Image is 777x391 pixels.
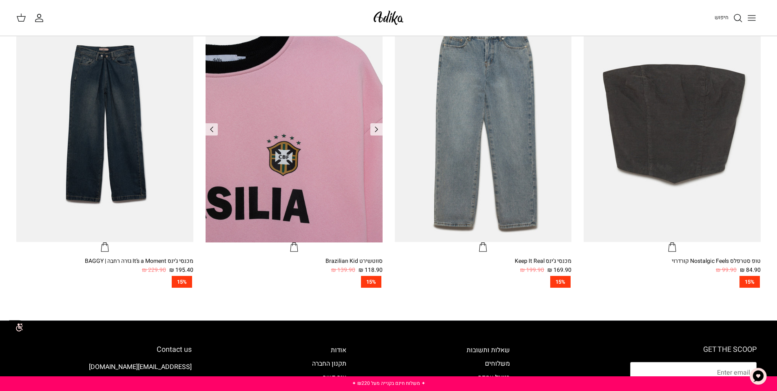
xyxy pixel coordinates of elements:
span: 139.90 ₪ [331,266,355,275]
a: 15% [206,276,383,288]
span: 199.90 ₪ [520,266,544,275]
a: 15% [16,276,193,288]
div: סווטשירט Brazilian Kid [206,257,383,266]
span: 15% [361,276,381,288]
a: 15% [395,276,572,288]
img: accessibility_icon02.svg [6,316,29,339]
span: 169.90 ₪ [547,266,571,275]
a: [EMAIL_ADDRESS][DOMAIN_NAME] [89,362,192,372]
a: מכנסי ג'ינס It’s a Moment גזרה רחבה | BAGGY [16,6,193,253]
a: משלוחים [485,359,510,369]
a: צור קשר [323,373,346,382]
a: מכנסי ג'ינס Keep It Real [395,6,572,253]
h6: GET THE SCOOP [630,345,757,354]
h6: Contact us [20,345,192,354]
div: מכנסי ג'ינס It’s a Moment גזרה רחבה | BAGGY [16,257,193,266]
a: טופ סטרפלס Nostalgic Feels קורדרוי 84.90 ₪ 99.90 ₪ [584,257,761,275]
span: 15% [739,276,760,288]
a: ביטול עסקה [478,373,510,382]
a: אודות [331,345,346,355]
a: ✦ משלוח חינם בקנייה מעל ₪220 ✦ [352,380,425,387]
a: מכנסי ג'ינס It’s a Moment גזרה רחבה | BAGGY 195.40 ₪ 229.90 ₪ [16,257,193,275]
a: תקנון החברה [312,359,346,369]
div: מכנסי ג'ינס Keep It Real [395,257,572,266]
span: 15% [550,276,571,288]
span: 229.90 ₪ [142,266,166,275]
div: טופ סטרפלס Nostalgic Feels קורדרוי [584,257,761,266]
a: סווטשירט Brazilian Kid 118.90 ₪ 139.90 ₪ [206,257,383,275]
span: 15% [172,276,192,288]
span: 118.90 ₪ [359,266,383,275]
span: 99.90 ₪ [716,266,737,275]
input: Email [630,362,757,383]
span: 195.40 ₪ [169,266,193,275]
button: צ'אט [746,364,770,389]
img: Adika IL [371,8,406,27]
button: Toggle menu [743,9,761,27]
a: שאלות ותשובות [467,345,510,355]
a: מכנסי ג'ינס Keep It Real 169.90 ₪ 199.90 ₪ [395,257,572,275]
a: Previous [206,123,218,136]
a: טופ סטרפלס Nostalgic Feels קורדרוי [584,6,761,253]
a: חיפוש [715,13,743,23]
a: Previous [370,123,383,136]
a: 15% [584,276,761,288]
span: 84.90 ₪ [740,266,761,275]
a: סווטשירט Brazilian Kid [206,6,383,253]
a: החשבון שלי [34,13,47,23]
span: חיפוש [715,13,728,21]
